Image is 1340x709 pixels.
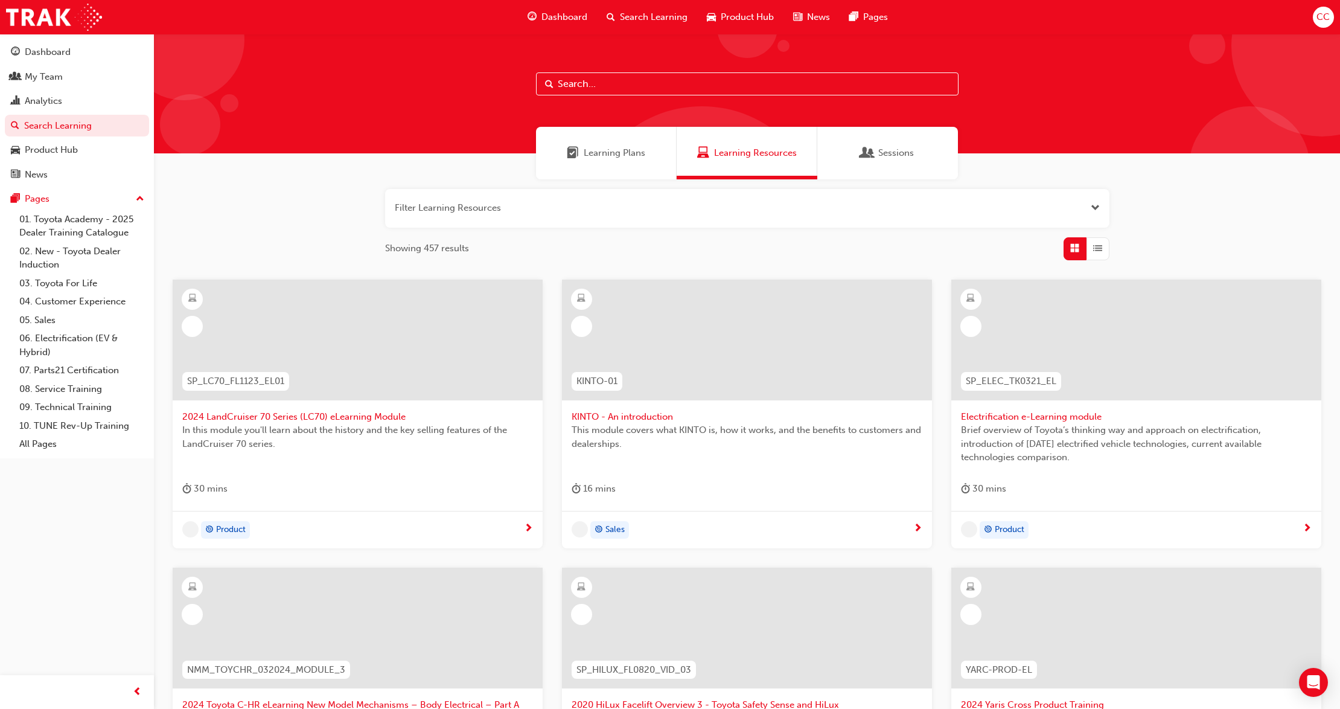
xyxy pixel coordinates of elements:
span: learningResourceType_ELEARNING-icon [577,291,585,307]
a: 01. Toyota Academy - 2025 Dealer Training Catalogue [14,210,149,242]
span: Product [216,523,246,537]
span: pages-icon [849,10,858,25]
span: duration-icon [572,481,581,496]
a: Search Learning [5,115,149,137]
a: 05. Sales [14,311,149,330]
span: guage-icon [528,10,537,25]
span: news-icon [11,170,20,181]
a: guage-iconDashboard [518,5,597,30]
span: learningResourceType_ELEARNING-icon [966,580,975,595]
span: undefined-icon [572,521,588,537]
span: guage-icon [11,47,20,58]
span: Electrification e-Learning module [961,410,1312,424]
a: Dashboard [5,41,149,63]
div: Analytics [25,94,62,108]
span: search-icon [11,121,19,132]
button: Pages [5,188,149,210]
a: Trak [6,4,102,31]
a: SP_LC70_FL1123_EL012024 LandCruiser 70 Series (LC70) eLearning ModuleIn this module you'll learn ... [173,280,543,549]
span: News [807,10,830,24]
span: prev-icon [133,685,142,700]
span: people-icon [11,72,20,83]
span: Showing 457 results [385,242,469,255]
a: All Pages [14,435,149,454]
span: Sessions [878,146,914,160]
a: 03. Toyota For Life [14,274,149,293]
div: 16 mins [572,481,616,496]
a: search-iconSearch Learning [597,5,697,30]
div: My Team [25,70,63,84]
a: 02. New - Toyota Dealer Induction [14,242,149,274]
span: next-icon [1303,524,1312,534]
a: 04. Customer Experience [14,292,149,311]
span: Learning Plans [584,146,645,160]
span: pages-icon [11,194,20,205]
a: Product Hub [5,139,149,161]
span: learningResourceType_ELEARNING-icon [188,580,197,595]
div: Open Intercom Messenger [1299,668,1328,697]
span: SP_HILUX_FL0820_VID_03 [576,663,691,677]
span: KINTO - An introduction [572,410,922,424]
span: Sales [605,523,625,537]
span: YARC-PROD-EL [966,663,1032,677]
span: learningResourceType_ELEARNING-icon [188,291,197,307]
a: Learning ResourcesLearning Resources [677,127,817,179]
span: next-icon [524,524,533,534]
span: Sessions [861,146,873,160]
span: learningResourceType_ELEARNING-icon [966,291,975,307]
span: target-icon [984,522,992,538]
span: Grid [1070,242,1079,255]
a: SessionsSessions [817,127,958,179]
span: This module covers what KINTO is, how it works, and the benefits to customers and dealerships. [572,423,922,451]
span: up-icon [136,191,144,207]
span: Learning Resources [714,146,797,160]
input: Search... [536,72,959,95]
div: 30 mins [182,481,228,496]
a: news-iconNews [783,5,840,30]
span: news-icon [793,10,802,25]
span: chart-icon [11,96,20,107]
span: target-icon [205,522,214,538]
span: KINTO-01 [576,374,617,388]
span: next-icon [913,524,922,534]
span: Search [545,77,554,91]
button: DashboardMy TeamAnalyticsSearch LearningProduct HubNews [5,39,149,188]
a: Analytics [5,90,149,112]
span: Product [995,523,1024,537]
a: 10. TUNE Rev-Up Training [14,417,149,435]
a: My Team [5,66,149,88]
span: SP_LC70_FL1123_EL01 [187,374,284,388]
div: Product Hub [25,143,78,157]
a: 06. Electrification (EV & Hybrid) [14,329,149,361]
span: 2024 LandCruiser 70 Series (LC70) eLearning Module [182,410,533,424]
div: Dashboard [25,45,71,59]
a: Learning PlansLearning Plans [536,127,677,179]
a: 07. Parts21 Certification [14,361,149,380]
span: duration-icon [961,481,970,496]
span: Product Hub [721,10,774,24]
span: NMM_TOYCHR_032024_MODULE_3 [187,663,345,677]
span: Learning Plans [567,146,579,160]
div: 30 mins [961,481,1006,496]
span: Brief overview of Toyota’s thinking way and approach on electrification, introduction of [DATE] e... [961,423,1312,464]
span: car-icon [707,10,716,25]
a: pages-iconPages [840,5,898,30]
a: News [5,164,149,186]
span: car-icon [11,145,20,156]
span: Dashboard [541,10,587,24]
span: search-icon [607,10,615,25]
button: Open the filter [1091,201,1100,215]
div: Pages [25,192,49,206]
span: In this module you'll learn about the history and the key selling features of the LandCruiser 70 ... [182,423,533,451]
span: duration-icon [182,481,191,496]
span: undefined-icon [961,521,977,537]
span: undefined-icon [182,521,199,537]
span: SP_ELEC_TK0321_EL [966,374,1056,388]
a: 09. Technical Training [14,398,149,417]
span: learningResourceType_ELEARNING-icon [577,580,585,595]
button: CC [1313,7,1334,28]
span: Search Learning [620,10,688,24]
span: List [1093,242,1102,255]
